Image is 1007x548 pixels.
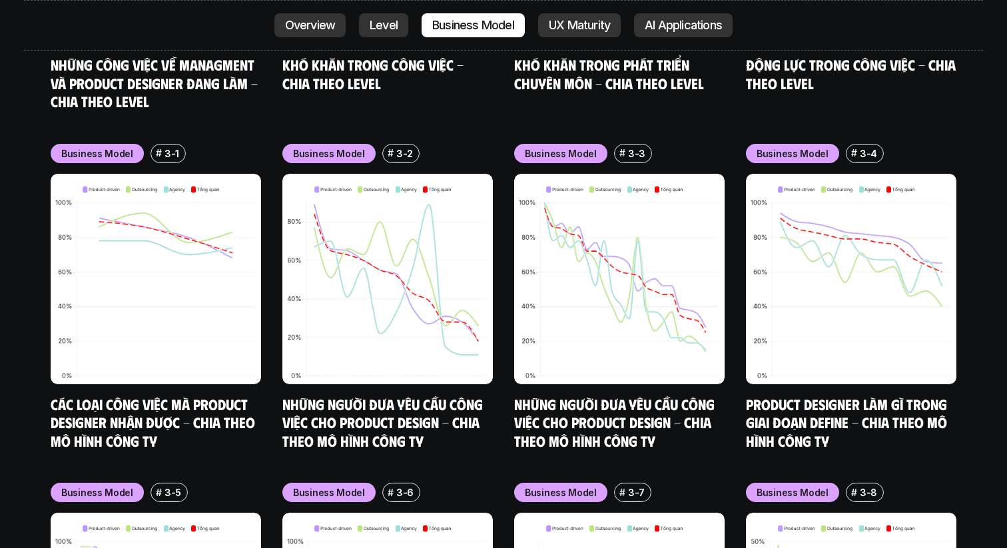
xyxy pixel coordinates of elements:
a: Khó khăn trong phát triển chuyên môn - Chia theo level [514,55,704,92]
h6: # [156,148,162,158]
p: Business Model [525,146,597,160]
p: Business Model [61,485,133,499]
h6: # [619,148,625,158]
p: Business Model [293,485,365,499]
p: Overview [285,19,336,32]
a: Các loại công việc mà Product Designer nhận được - Chia theo mô hình công ty [51,395,258,449]
h6: # [388,148,394,158]
p: 3-6 [396,485,414,499]
h6: # [851,148,857,158]
p: Level [370,19,398,32]
a: Business Model [422,13,525,37]
p: 3-1 [165,146,179,160]
a: Product Designer làm gì trong giai đoạn Define - Chia theo mô hình công ty [746,395,950,449]
a: Động lực trong công việc - Chia theo Level [746,55,959,92]
p: AI Applications [645,19,722,32]
p: 3-7 [628,485,645,499]
h6: # [851,487,857,497]
p: Business Model [757,146,829,160]
a: Những người đưa yêu cầu công việc cho Product Design - Chia theo mô hình công ty [282,395,486,449]
p: Business Model [293,146,365,160]
a: Những công việc về Managment và Product Designer đang làm - Chia theo Level [51,55,261,110]
a: AI Applications [634,13,733,37]
h6: # [156,487,162,497]
h6: # [619,487,625,497]
p: 3-3 [628,146,645,160]
a: Overview [274,13,346,37]
a: Khó khăn trong công việc - Chia theo Level [282,55,467,92]
p: 3-2 [396,146,413,160]
p: Business Model [525,485,597,499]
h6: # [388,487,394,497]
a: Những người đưa yêu cầu công việc cho Product Design - Chia theo mô hình công ty [514,395,718,449]
a: Level [359,13,408,37]
p: Business Model [61,146,133,160]
p: Business Model [432,19,514,32]
p: 3-5 [165,485,181,499]
p: Business Model [757,485,829,499]
a: UX Maturity [538,13,621,37]
p: UX Maturity [549,19,610,32]
p: 3-8 [860,485,877,499]
p: 3-4 [860,146,877,160]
